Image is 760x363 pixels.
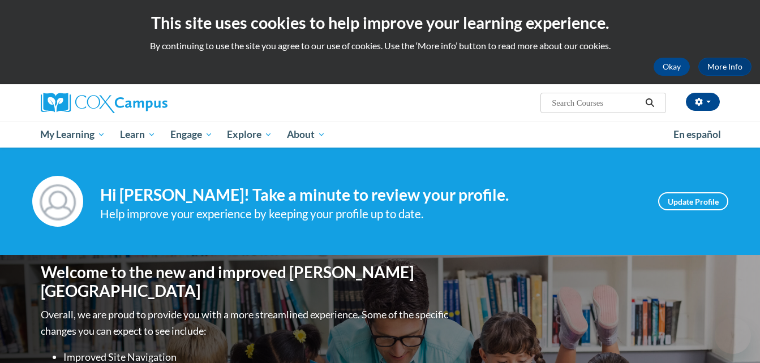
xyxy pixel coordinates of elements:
[41,93,168,113] img: Cox Campus
[163,122,220,148] a: Engage
[673,128,721,140] span: En español
[551,96,641,110] input: Search Courses
[698,58,752,76] a: More Info
[32,176,83,227] img: Profile Image
[715,318,751,354] iframe: Button to launch messaging window
[686,93,720,111] button: Account Settings
[641,96,658,110] button: Search
[41,93,256,113] a: Cox Campus
[666,123,728,146] a: En español
[24,122,737,148] div: Main menu
[41,306,451,339] p: Overall, we are proud to provide you with a more streamlined experience. Some of the specific cha...
[40,128,105,141] span: My Learning
[287,128,325,141] span: About
[658,192,728,210] a: Update Profile
[41,263,451,301] h1: Welcome to the new and improved [PERSON_NAME][GEOGRAPHIC_DATA]
[100,205,641,223] div: Help improve your experience by keeping your profile up to date.
[654,58,690,76] button: Okay
[227,128,272,141] span: Explore
[100,185,641,205] h4: Hi [PERSON_NAME]! Take a minute to review your profile.
[170,128,213,141] span: Engage
[113,122,163,148] a: Learn
[8,40,752,52] p: By continuing to use the site you agree to our use of cookies. Use the ‘More info’ button to read...
[120,128,156,141] span: Learn
[280,122,333,148] a: About
[220,122,280,148] a: Explore
[33,122,113,148] a: My Learning
[8,11,752,34] h2: This site uses cookies to help improve your learning experience.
